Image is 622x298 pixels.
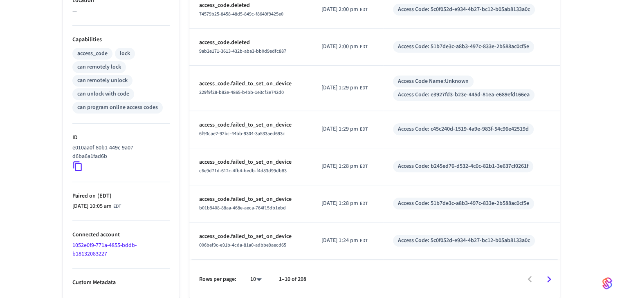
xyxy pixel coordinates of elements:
[199,275,236,284] p: Rows per page:
[113,203,121,210] span: EDT
[72,133,170,142] p: ID
[321,84,358,92] span: [DATE] 1:29 pm
[360,237,368,245] span: EDT
[360,200,368,207] span: EDT
[72,202,121,211] div: America/New_York
[72,241,137,258] a: 1052e0f9-771a-4855-bddb-b18132083227
[360,6,368,13] span: EDT
[321,162,368,171] div: America/New_York
[398,42,529,51] div: Access Code: 51b7de3c-a8b3-497c-833e-2b588ac0cf5e
[321,236,368,245] div: America/New_York
[246,274,266,285] div: 10
[360,126,368,133] span: EDT
[199,158,302,167] p: access_code.failed_to_set_on_device
[321,42,358,51] span: [DATE] 2:00 pm
[199,195,302,204] p: access_code.failed_to_set_on_device
[321,199,358,208] span: [DATE] 1:28 pm
[321,125,358,133] span: [DATE] 1:29 pm
[360,163,368,170] span: EDT
[199,167,287,174] span: c6e9d71d-612c-4fb4-bedb-f4d83d99db83
[199,48,286,55] span: 9ab2e171-3613-432b-aba3-bb0d9edfc887
[72,202,112,211] span: [DATE] 10:05 am
[360,43,368,51] span: EDT
[72,278,170,287] p: Custom Metadata
[96,192,112,200] span: ( EDT )
[199,89,284,96] span: 229f9f28-b82e-4865-b4bb-1e3cf3e742d0
[199,205,286,211] span: b01b9408-88aa-468e-aeca-764f15db1ebd
[77,63,121,71] div: can remotely lock
[602,277,612,290] img: SeamLogoGradient.69752ec5.svg
[539,270,559,289] button: Go to next page
[321,5,358,14] span: [DATE] 2:00 pm
[398,162,528,171] div: Access Code: b245ed76-d532-4c0c-82b1-3e637cf0261f
[398,77,469,86] div: Access Code Name: Unknown
[398,199,529,208] div: Access Code: 51b7de3c-a8b3-497c-833e-2b588ac0cf5e
[398,236,530,245] div: Access Code: 5c0f052d-e934-4b27-bc12-b05ab8133a0c
[321,236,358,245] span: [DATE] 1:24 pm
[77,103,158,112] div: can program online access codes
[72,192,170,200] p: Paired on
[120,49,130,58] div: lock
[72,7,170,16] p: —
[360,85,368,92] span: EDT
[199,11,283,18] span: 74579b25-8458-48d5-849c-f8649f9425e0
[199,121,302,129] p: access_code.failed_to_set_on_device
[199,1,302,10] p: access_code.deleted
[77,76,128,85] div: can remotely unlock
[321,162,358,171] span: [DATE] 1:28 pm
[398,5,530,14] div: Access Code: 5c0f052d-e934-4b27-bc12-b05ab8133a0c
[279,275,306,284] p: 1–10 of 298
[321,42,368,51] div: America/New_York
[199,80,302,88] p: access_code.failed_to_set_on_device
[72,144,166,161] p: e010aa0f-80b1-449c-9a07-d6ba6a1fad6b
[321,199,368,208] div: America/New_York
[398,91,530,99] div: Access Code: e3927fd3-b23e-445d-81ea-e689efd166ea
[199,242,286,249] span: 006bef9c-e91b-4cda-81a0-adbbe9aecd65
[321,125,368,133] div: America/New_York
[321,5,368,14] div: America/New_York
[398,125,529,133] div: Access Code: c45c240d-1519-4a9e-983f-54c96e42519d
[321,84,368,92] div: America/New_York
[199,232,302,241] p: access_code.failed_to_set_on_device
[199,38,302,47] p: access_code.deleted
[77,49,108,58] div: access_code
[72,36,170,44] p: Capabilities
[77,90,129,98] div: can unlock with code
[199,130,285,137] span: 6f93cae2-92bc-44bb-9304-3a533aed693c
[72,231,170,239] p: Connected account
